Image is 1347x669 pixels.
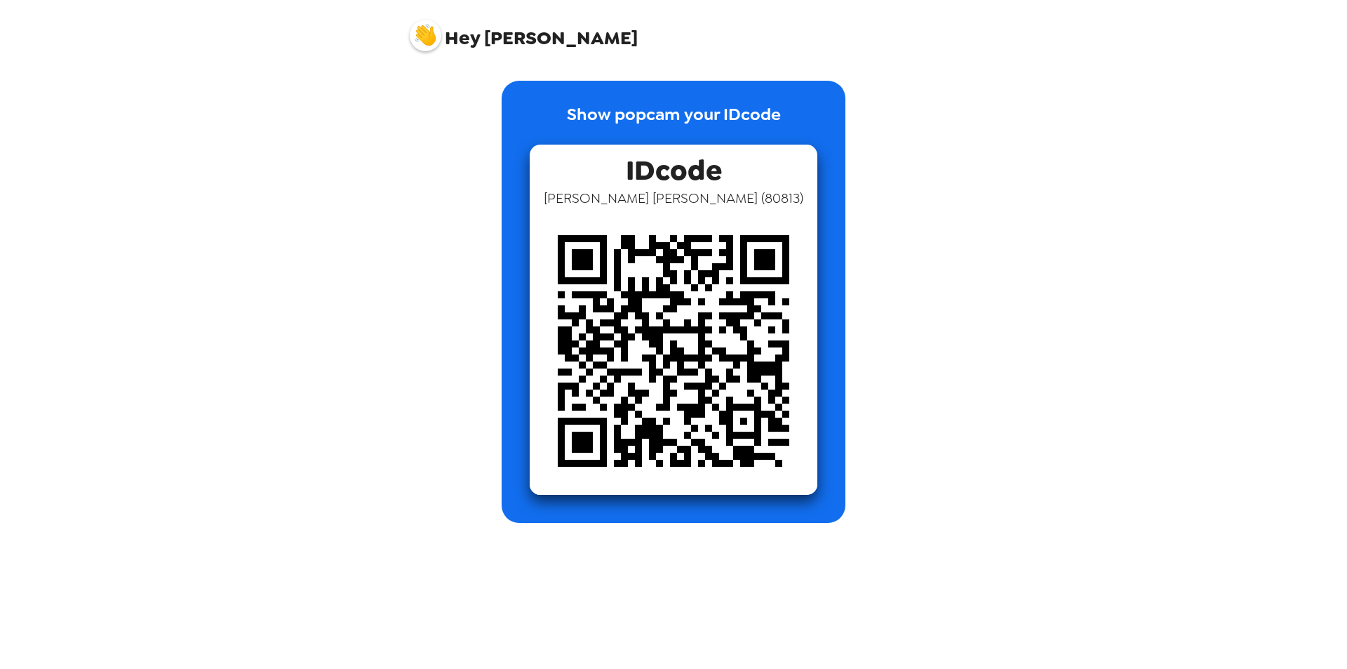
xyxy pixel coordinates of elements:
[567,102,781,145] p: Show popcam your IDcode
[445,25,480,51] span: Hey
[626,145,722,189] span: IDcode
[410,13,638,48] span: [PERSON_NAME]
[544,189,803,207] span: [PERSON_NAME] [PERSON_NAME] ( 80813 )
[410,20,441,51] img: profile pic
[530,207,817,495] img: qr code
